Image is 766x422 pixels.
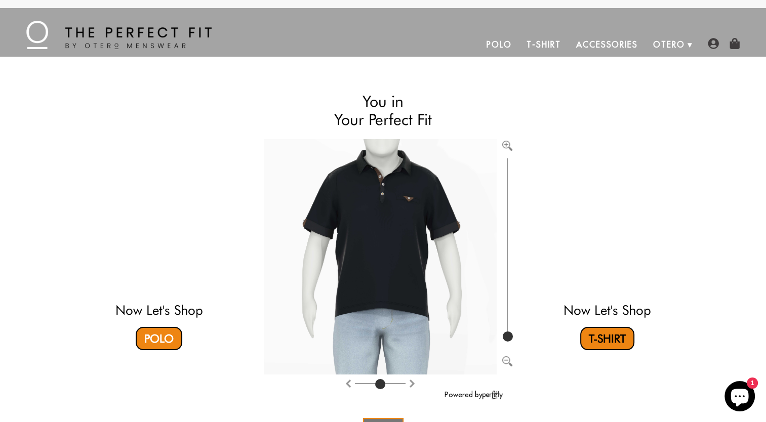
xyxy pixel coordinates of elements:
a: Polo [136,327,182,350]
a: Otero [646,32,693,57]
img: Zoom in [502,141,512,151]
a: Powered by [445,390,503,399]
button: Zoom in [502,139,512,149]
a: Now Let's Shop [115,302,203,318]
a: Accessories [569,32,646,57]
h2: You in Your Perfect Fit [264,92,503,129]
img: Rotate counter clockwise [408,379,416,388]
img: Rotate clockwise [344,379,352,388]
img: perfitly-logo_73ae6c82-e2e3-4a36-81b1-9e913f6ac5a1.png [482,391,503,399]
a: Now Let's Shop [563,302,651,318]
a: T-Shirt [519,32,568,57]
a: Polo [479,32,519,57]
img: user-account-icon.png [708,38,719,49]
img: Brand%2fOtero%2f10004-v2-R%2f54%2f5-L%2fAv%2f29e01031-7dea-11ea-9f6a-0e35f21fd8c2%2fBlack%2f1%2ff... [264,139,497,374]
img: Zoom out [502,356,512,366]
inbox-online-store-chat: Shopify online store chat [721,381,758,414]
img: shopping-bag-icon.png [729,38,740,49]
button: Zoom out [502,355,512,365]
button: Rotate counter clockwise [408,377,416,389]
img: The Perfect Fit - by Otero Menswear - Logo [26,21,212,49]
a: T-Shirt [580,327,634,350]
button: Rotate clockwise [344,377,352,389]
